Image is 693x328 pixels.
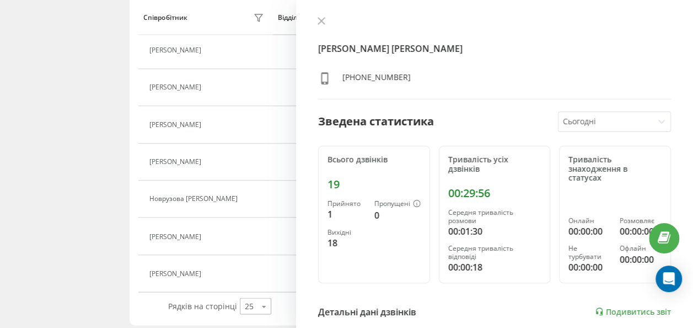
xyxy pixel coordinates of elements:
div: Вихідні [327,229,366,236]
div: 00:00:00 [620,253,662,266]
div: [PHONE_NUMBER] [342,72,411,88]
div: Новрузова [PERSON_NAME] [149,195,240,203]
div: Тривалість знаходження в статусах [568,155,662,183]
div: Офлайн [620,245,662,252]
div: 00:00:00 [568,261,610,274]
h4: [PERSON_NAME] [PERSON_NAME] [318,42,671,55]
div: 00:00:18 [448,261,541,274]
div: Пропущені [374,200,421,209]
div: 18 [327,236,366,250]
div: Тривалість усіх дзвінків [448,155,541,174]
div: [PERSON_NAME] [149,83,204,91]
div: Зведена статистика [318,113,434,130]
div: Онлайн [568,217,610,225]
div: Прийнято [327,200,366,208]
div: [PERSON_NAME] [149,121,204,129]
div: [PERSON_NAME] [149,158,204,166]
span: Рядків на сторінці [168,300,237,311]
div: [PERSON_NAME] [149,269,204,277]
div: Середня тривалість відповіді [448,245,541,261]
div: 00:00:00 [568,225,610,238]
div: Open Intercom Messenger [656,266,682,292]
div: Співробітник [143,14,187,22]
div: Розмовляє [620,217,662,225]
div: [PERSON_NAME] [149,232,204,240]
div: 1 [327,208,366,221]
div: Всього дзвінків [327,155,421,165]
div: Середня тривалість розмови [448,209,541,225]
div: 0 [374,209,421,222]
div: 00:00:00 [620,225,662,238]
div: 25 [245,300,254,311]
div: [PERSON_NAME] [149,46,204,54]
div: Не турбувати [568,245,610,261]
div: 19 [327,178,421,191]
div: Детальні дані дзвінків [318,305,416,319]
div: Відділ [278,14,297,22]
a: Подивитись звіт [595,307,671,316]
div: 00:29:56 [448,187,541,200]
div: 00:01:30 [448,225,541,238]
